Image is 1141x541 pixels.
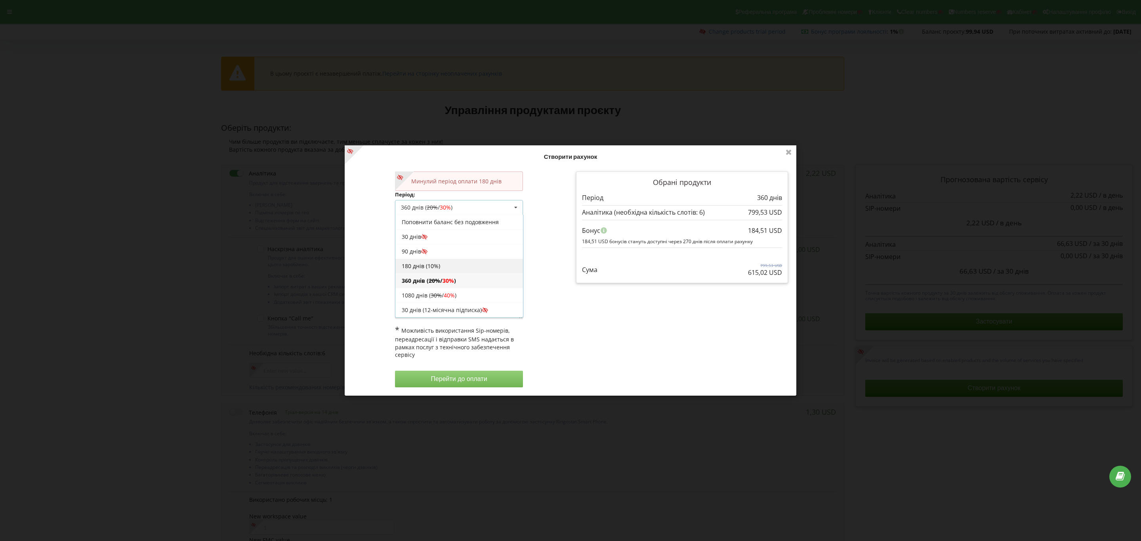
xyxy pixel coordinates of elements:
[395,302,523,317] div: 30 днів (12-місячна підписка)
[582,208,705,217] p: Аналітика (необхідна кількість слотів: 6)
[395,191,523,198] label: Період:
[748,268,782,277] p: 615,02 USD
[353,153,788,160] h4: Створити рахунок
[757,193,782,202] p: 360 днів
[395,288,523,302] div: 1080 днів ( / )
[431,291,442,299] s: 30%
[748,208,782,217] p: 799,53 USD
[401,204,452,210] div: 360 днів ( / )
[582,177,782,188] p: Обрані продукти
[429,276,440,284] s: 20%
[395,273,523,288] div: 360 днів ( / )
[582,223,782,238] div: Бонус
[748,263,782,268] p: 799,53 USD
[427,203,438,211] s: 20%
[582,265,597,274] p: Сума
[395,371,523,387] button: Перейти до оплати
[582,193,603,202] p: Період
[440,203,451,211] span: 30%
[748,223,782,238] div: 184,51 USD
[403,177,515,185] p: Минулий період оплати 180 днів
[443,276,454,284] span: 30%
[444,291,455,299] span: 40%
[395,324,523,359] div: Можливість використання Sip-номерів, переадресації і відправки SMS надається в рамках послуг з те...
[582,238,782,245] p: 184,51 USD бонусів стануть доступні через 270 днів після оплати рахунку
[395,229,523,244] div: 30 днів
[395,244,523,258] div: 90 днів
[395,214,523,229] div: Поповнити баланс без подовження
[395,258,523,273] div: 180 днів (10%)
